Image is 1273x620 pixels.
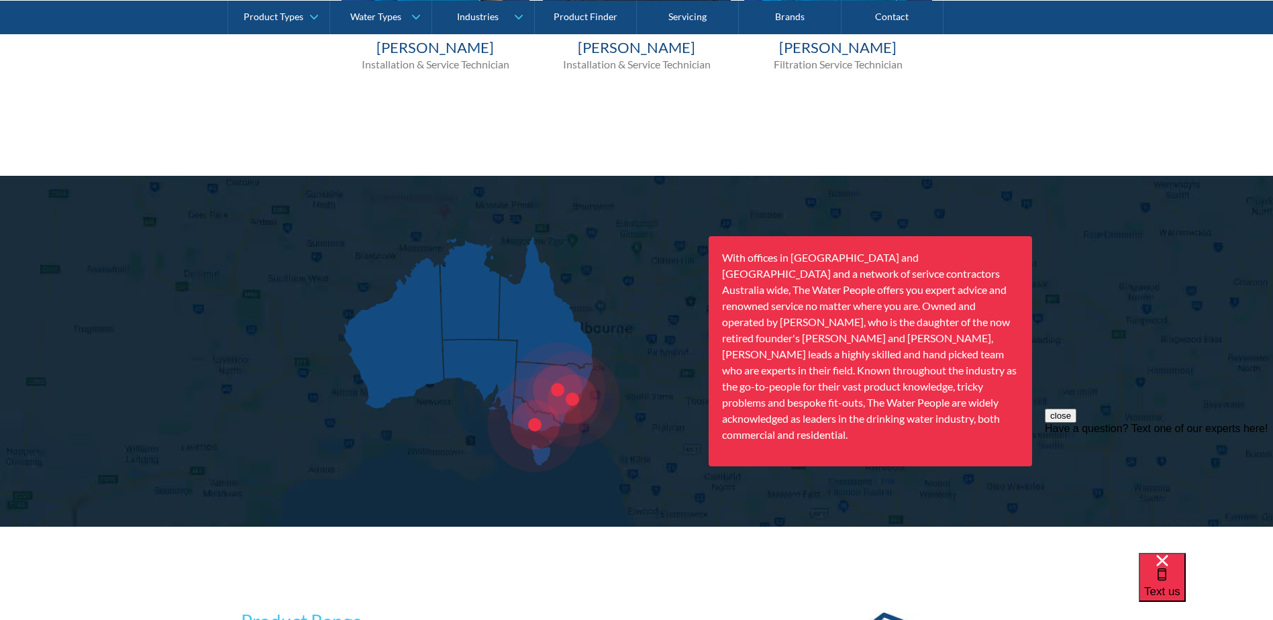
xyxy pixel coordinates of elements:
img: Australia [344,237,595,465]
h4: [PERSON_NAME] [342,38,529,58]
p: Installation & Service Technician [342,58,529,72]
p: Filtration Service Technician [744,58,932,72]
p: With offices in [GEOGRAPHIC_DATA] and [GEOGRAPHIC_DATA] and a network of serivce contractors Aust... [722,250,1019,443]
div: Product Types [244,11,303,22]
p: Installation & Service Technician [543,58,731,72]
h4: [PERSON_NAME] [744,38,932,58]
h4: [PERSON_NAME] [543,38,731,58]
iframe: podium webchat widget bubble [1139,553,1273,620]
div: Water Types [350,11,401,22]
div: Industries [457,11,499,22]
iframe: podium webchat widget prompt [1045,409,1273,570]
